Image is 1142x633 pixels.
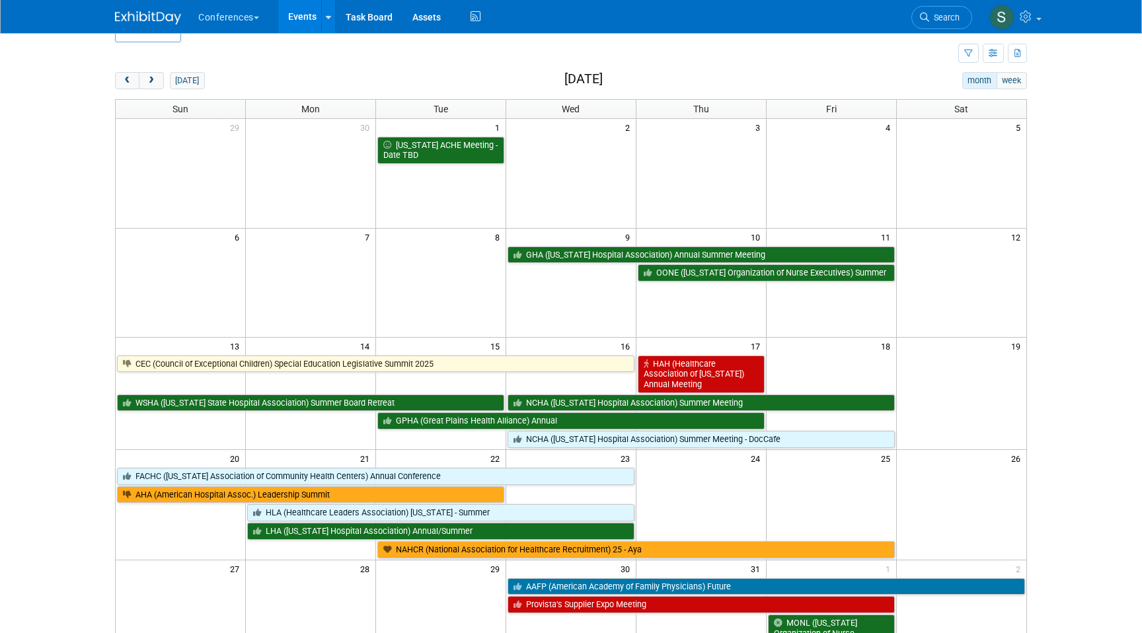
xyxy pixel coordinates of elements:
span: Sun [172,104,188,114]
span: 28 [359,560,375,577]
a: Provista’s Supplier Expo Meeting [508,596,895,613]
a: AHA (American Hospital Assoc.) Leadership Summit [117,486,504,503]
span: Mon [301,104,320,114]
span: 31 [749,560,766,577]
span: 23 [619,450,636,466]
a: CEC (Council of Exceptional Children) Special Education Legislative Summit 2025 [117,355,634,373]
span: Fri [826,104,837,114]
span: Sat [954,104,968,114]
a: LHA ([US_STATE] Hospital Association) Annual/Summer [247,523,634,540]
img: Sophie Buffo [989,5,1014,30]
a: [US_STATE] ACHE Meeting - Date TBD [377,137,504,164]
a: NCHA ([US_STATE] Hospital Association) Summer Meeting - DocCafe [508,431,895,448]
a: NAHCR (National Association for Healthcare Recruitment) 25 - Aya [377,541,894,558]
a: GPHA (Great Plains Health Alliance) Annual [377,412,765,429]
span: 29 [229,119,245,135]
h2: [DATE] [564,72,603,87]
span: 22 [489,450,506,466]
span: 30 [359,119,375,135]
span: 3 [754,119,766,135]
span: 17 [749,338,766,354]
span: 24 [749,450,766,466]
span: 29 [489,560,506,577]
a: HLA (Healthcare Leaders Association) [US_STATE] - Summer [247,504,634,521]
span: 9 [624,229,636,245]
a: NCHA ([US_STATE] Hospital Association) Summer Meeting [508,394,895,412]
a: GHA ([US_STATE] Hospital Association) Annual Summer Meeting [508,246,895,264]
button: [DATE] [170,72,205,89]
a: AAFP (American Academy of Family Physicians) Future [508,578,1025,595]
a: OONE ([US_STATE] Organization of Nurse Executives) Summer [638,264,895,281]
a: FACHC ([US_STATE] Association of Community Health Centers) Annual Conference [117,468,634,485]
img: ExhibitDay [115,11,181,24]
span: 12 [1010,229,1026,245]
button: next [139,72,163,89]
span: 19 [1010,338,1026,354]
span: 25 [880,450,896,466]
span: 5 [1014,119,1026,135]
span: 14 [359,338,375,354]
span: 20 [229,450,245,466]
span: 27 [229,560,245,577]
span: 15 [489,338,506,354]
a: HAH (Healthcare Association of [US_STATE]) Annual Meeting [638,355,765,393]
span: 21 [359,450,375,466]
span: 2 [1014,560,1026,577]
span: 2 [624,119,636,135]
span: 7 [363,229,375,245]
span: Wed [562,104,580,114]
a: Search [911,6,972,29]
span: 18 [880,338,896,354]
span: 1 [884,560,896,577]
span: 16 [619,338,636,354]
span: Tue [434,104,448,114]
span: 13 [229,338,245,354]
span: Search [929,13,960,22]
button: month [962,72,997,89]
span: 4 [884,119,896,135]
span: 11 [880,229,896,245]
span: 26 [1010,450,1026,466]
span: 10 [749,229,766,245]
button: week [997,72,1027,89]
button: prev [115,72,139,89]
span: 30 [619,560,636,577]
a: WSHA ([US_STATE] State Hospital Association) Summer Board Retreat [117,394,504,412]
span: 1 [494,119,506,135]
span: 8 [494,229,506,245]
span: 6 [233,229,245,245]
span: Thu [693,104,709,114]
